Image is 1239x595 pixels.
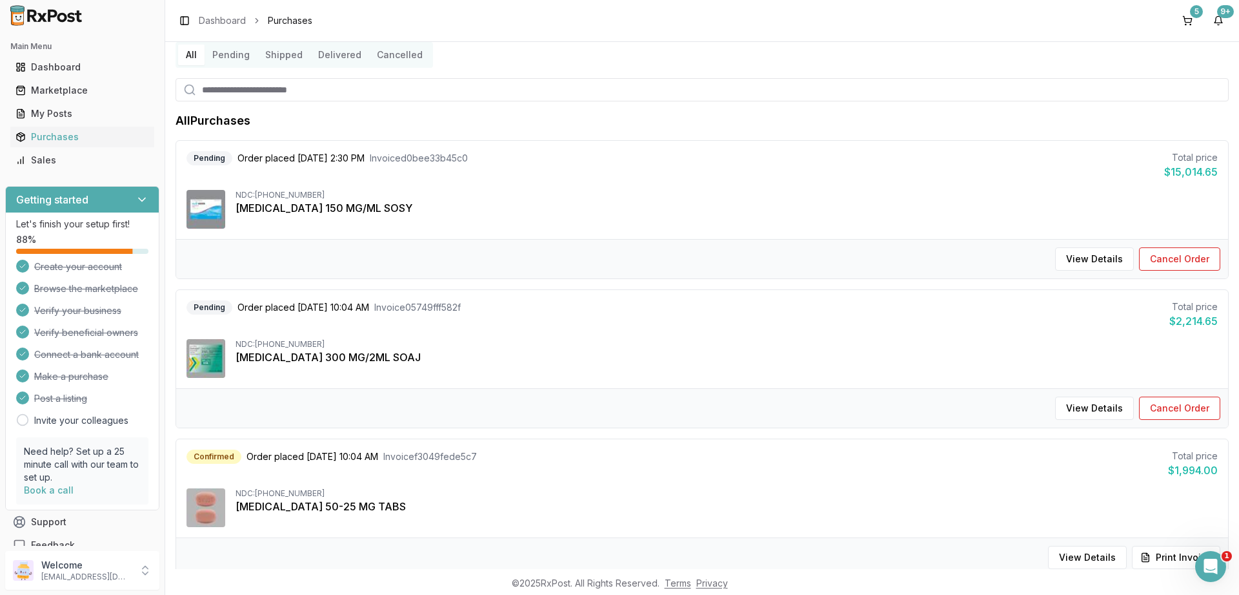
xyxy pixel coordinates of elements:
iframe: Intercom live chat [1195,551,1226,582]
button: Print Invoice [1132,546,1220,569]
div: Marketplace [15,84,149,97]
span: Browse the marketplace [34,282,138,295]
span: Feedback [31,539,75,552]
div: [MEDICAL_DATA] 300 MG/2ML SOAJ [236,350,1218,365]
p: Let's finish your setup first! [16,218,148,231]
button: View Details [1055,397,1134,420]
div: Total price [1169,300,1218,313]
img: Dupixent 300 MG/2ML SOAJ [186,339,225,378]
div: Dashboard [15,61,149,74]
button: Cancel Order [1139,247,1220,271]
span: Order placed [DATE] 10:04 AM [237,301,369,314]
span: 88 % [16,233,36,246]
div: Confirmed [186,450,241,464]
a: Purchases [10,125,154,149]
div: Sales [15,154,149,167]
button: Cancel Order [1139,397,1220,420]
a: Sales [10,149,154,172]
button: All [178,45,205,65]
a: Dashboard [199,14,246,27]
img: User avatar [13,560,34,581]
div: 5 [1190,5,1203,18]
p: Welcome [41,559,131,572]
a: Marketplace [10,79,154,102]
nav: breadcrumb [199,14,312,27]
span: Verify your business [34,304,121,317]
a: Privacy [696,578,728,589]
button: Cancelled [369,45,430,65]
div: Pending [186,300,232,315]
div: My Posts [15,107,149,120]
span: Invoice d0bee33b45c0 [370,152,468,165]
button: 9+ [1208,10,1229,31]
div: NDC: [PHONE_NUMBER] [236,488,1218,499]
span: Create your account [34,260,122,273]
div: Pending [186,151,232,165]
span: Invoice f3049fede5c7 [383,450,477,463]
span: Connect a bank account [34,348,139,361]
div: [MEDICAL_DATA] 150 MG/ML SOSY [236,200,1218,216]
div: $1,994.00 [1168,463,1218,478]
p: Need help? Set up a 25 minute call with our team to set up. [24,445,141,484]
span: Order placed [DATE] 10:04 AM [247,450,378,463]
span: Invoice 05749fff582f [374,301,461,314]
span: Purchases [268,14,312,27]
div: NDC: [PHONE_NUMBER] [236,339,1218,350]
img: RxPost Logo [5,5,88,26]
a: Terms [665,578,691,589]
button: View Details [1055,247,1134,271]
span: Make a purchase [34,370,108,383]
button: Shipped [257,45,310,65]
div: Total price [1168,450,1218,463]
button: 5 [1177,10,1198,31]
button: My Posts [5,103,159,124]
div: $15,014.65 [1164,164,1218,180]
div: NDC: [PHONE_NUMBER] [236,190,1218,200]
button: Sales [5,150,159,171]
div: [MEDICAL_DATA] 50-25 MG TABS [236,499,1218,514]
span: Order placed [DATE] 2:30 PM [237,152,365,165]
button: Purchases [5,127,159,147]
img: Skyrizi 150 MG/ML SOSY [186,190,225,229]
h2: Main Menu [10,41,154,52]
h1: All Purchases [176,112,250,130]
h3: Getting started [16,192,88,207]
div: Purchases [15,130,149,143]
span: Post a listing [34,392,87,405]
button: Pending [205,45,257,65]
a: Dashboard [10,56,154,79]
button: Feedback [5,534,159,557]
button: View Details [1048,546,1127,569]
a: Book a call [24,485,74,496]
span: 1 [1222,551,1232,561]
img: Juluca 50-25 MG TABS [186,488,225,527]
span: Verify beneficial owners [34,326,138,339]
button: Dashboard [5,57,159,78]
div: Total price [1164,151,1218,164]
a: My Posts [10,102,154,125]
button: Marketplace [5,80,159,101]
p: [EMAIL_ADDRESS][DOMAIN_NAME] [41,572,131,582]
button: Delivered [310,45,369,65]
a: Invite your colleagues [34,414,128,427]
button: Support [5,510,159,534]
div: 9+ [1217,5,1234,18]
div: $2,214.65 [1169,313,1218,329]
